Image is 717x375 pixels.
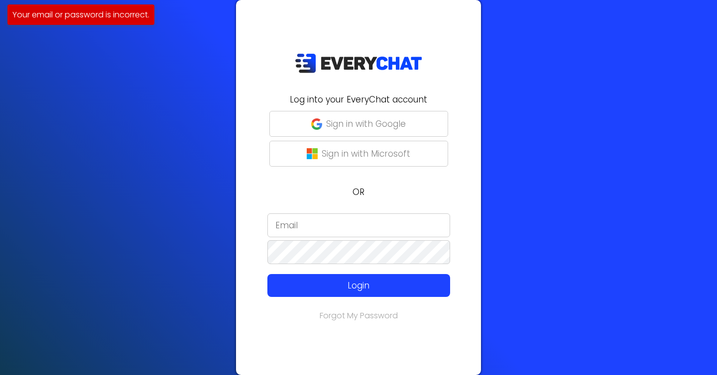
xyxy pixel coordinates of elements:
[12,8,149,21] p: Your email or password is incorrect.
[320,310,398,321] a: Forgot My Password
[286,279,432,292] p: Login
[326,117,406,130] p: Sign in with Google
[269,111,448,137] button: Sign in with Google
[311,118,322,129] img: google-g.png
[295,53,422,74] img: EveryChat_logo_dark.png
[269,141,448,167] button: Sign in with Microsoft
[267,274,450,297] button: Login
[242,186,475,198] p: OR
[242,93,475,106] h2: Log into your EveryChat account
[307,148,318,159] img: microsoft-logo.png
[267,213,450,237] input: Email
[322,147,410,160] p: Sign in with Microsoft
